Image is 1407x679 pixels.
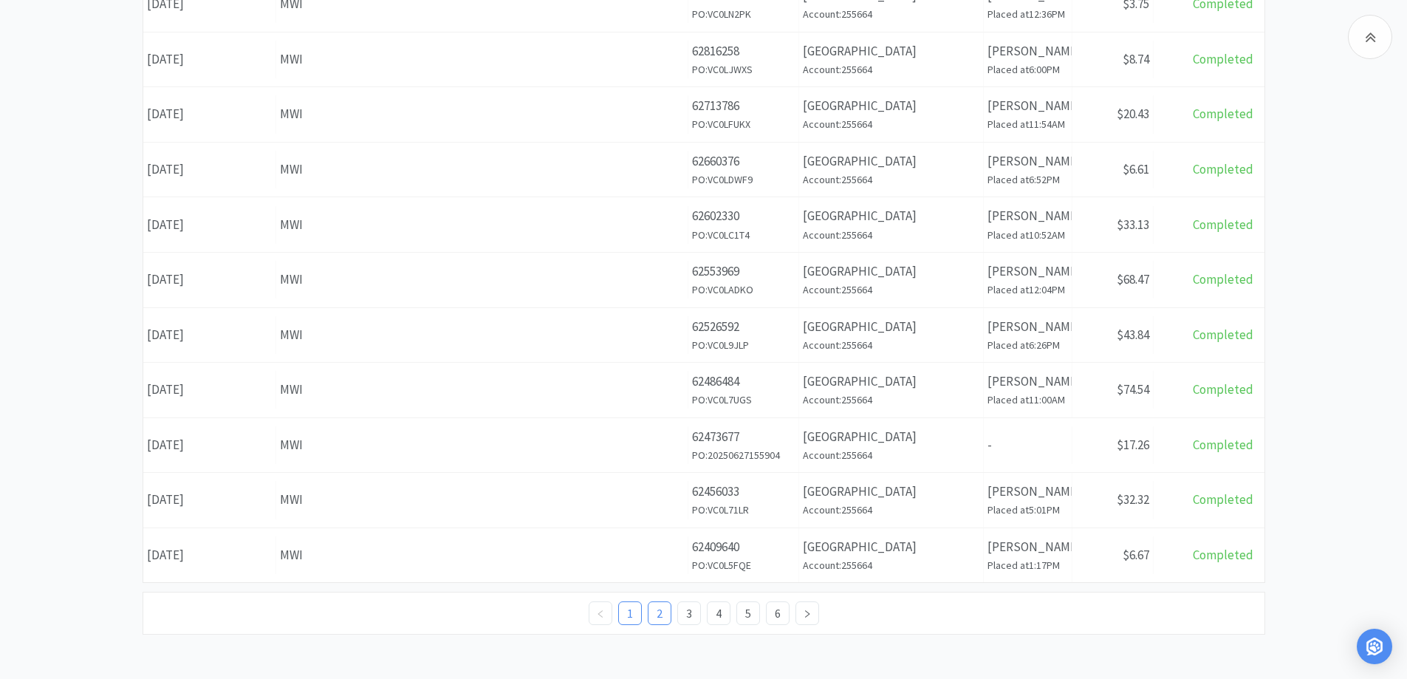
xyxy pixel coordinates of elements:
h6: Account: 255664 [803,337,979,353]
div: [DATE] [143,261,276,298]
h6: Placed at 11:00AM [987,392,1068,408]
span: Completed [1193,437,1253,453]
span: $43.84 [1117,327,1149,343]
h6: Account: 255664 [803,557,979,573]
div: MWI [280,380,684,400]
div: MWI [280,325,684,345]
h6: PO: VC0LC1T4 [692,227,795,243]
li: 6 [766,601,790,625]
a: 5 [737,602,759,624]
span: Completed [1193,381,1253,397]
p: [GEOGRAPHIC_DATA] [803,427,979,447]
li: 3 [677,601,701,625]
p: 62409640 [692,537,795,557]
h6: Placed at 1:17PM [987,557,1068,573]
span: Completed [1193,271,1253,287]
p: [PERSON_NAME] [987,262,1068,282]
h6: Account: 255664 [803,502,979,518]
h6: Placed at 12:36PM [987,6,1068,22]
h6: PO: VC0LN2PK [692,6,795,22]
h6: Placed at 10:52AM [987,227,1068,243]
li: 2 [648,601,671,625]
h6: PO: 20250627155904 [692,447,795,463]
a: 6 [767,602,789,624]
li: 5 [736,601,760,625]
span: Completed [1193,216,1253,233]
h6: PO: VC0LDWF9 [692,171,795,188]
h6: PO: VC0L9JLP [692,337,795,353]
p: 62486484 [692,372,795,392]
div: Open Intercom Messenger [1357,629,1392,664]
h6: PO: VC0L5FQE [692,557,795,573]
h6: Account: 255664 [803,171,979,188]
div: [DATE] [143,206,276,244]
p: [GEOGRAPHIC_DATA] [803,206,979,226]
span: Completed [1193,327,1253,343]
a: 2 [648,602,671,624]
span: Completed [1193,547,1253,563]
h6: Account: 255664 [803,227,979,243]
div: [DATE] [143,481,276,519]
div: [DATE] [143,151,276,188]
p: 62456033 [692,482,795,502]
h6: PO: VC0LFUKX [692,116,795,132]
a: 3 [678,602,700,624]
div: MWI [280,104,684,124]
div: MWI [280,545,684,565]
h6: Account: 255664 [803,6,979,22]
h6: Placed at 5:01PM [987,502,1068,518]
div: MWI [280,160,684,180]
div: [DATE] [143,316,276,354]
div: [DATE] [143,41,276,78]
p: [PERSON_NAME] [987,206,1068,226]
p: [PERSON_NAME] [987,537,1068,557]
p: [GEOGRAPHIC_DATA] [803,482,979,502]
p: 62713786 [692,96,795,116]
a: 1 [619,602,641,624]
h6: Placed at 12:04PM [987,282,1068,298]
div: [DATE] [143,536,276,574]
span: $74.54 [1117,381,1149,397]
h6: Placed at 6:00PM [987,61,1068,78]
p: [GEOGRAPHIC_DATA] [803,537,979,557]
p: [GEOGRAPHIC_DATA] [803,372,979,392]
p: - [987,435,1068,455]
div: MWI [280,435,684,455]
p: 62602330 [692,206,795,226]
p: 62473677 [692,427,795,447]
p: [GEOGRAPHIC_DATA] [803,262,979,282]
li: Previous Page [589,601,612,625]
h6: PO: VC0LADKO [692,282,795,298]
span: $17.26 [1117,437,1149,453]
span: $32.32 [1117,491,1149,508]
p: [PERSON_NAME] [987,41,1068,61]
p: 62526592 [692,317,795,337]
p: [GEOGRAPHIC_DATA] [803,317,979,337]
li: 1 [618,601,642,625]
h6: PO: VC0LJWXS [692,61,795,78]
p: [GEOGRAPHIC_DATA] [803,96,979,116]
p: [PERSON_NAME] [987,482,1068,502]
div: MWI [280,50,684,69]
p: 62553969 [692,262,795,282]
h6: Account: 255664 [803,282,979,298]
a: 4 [708,602,730,624]
div: [DATE] [143,95,276,133]
span: Completed [1193,106,1253,122]
span: Completed [1193,161,1253,177]
span: Completed [1193,51,1253,67]
p: [GEOGRAPHIC_DATA] [803,41,979,61]
p: [PERSON_NAME] [987,372,1068,392]
div: MWI [280,215,684,235]
h6: Placed at 6:52PM [987,171,1068,188]
h6: PO: VC0L71LR [692,502,795,518]
div: MWI [280,270,684,290]
p: [GEOGRAPHIC_DATA] [803,151,979,171]
p: [PERSON_NAME] [987,151,1068,171]
i: icon: left [596,610,605,618]
p: [PERSON_NAME] [987,317,1068,337]
span: $6.61 [1123,161,1149,177]
h6: Account: 255664 [803,61,979,78]
li: Next Page [795,601,819,625]
div: MWI [280,490,684,510]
